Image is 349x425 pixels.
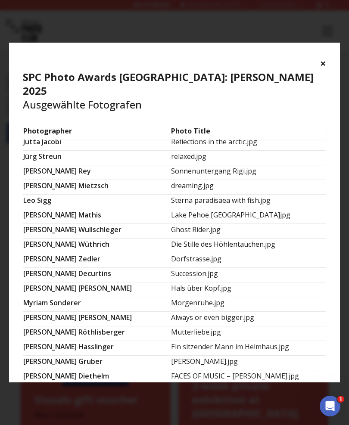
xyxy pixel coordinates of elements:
[23,70,314,98] b: SPC Photo Awards [GEOGRAPHIC_DATA]: [PERSON_NAME] 2025
[23,165,171,180] td: [PERSON_NAME] Rey
[171,125,326,140] td: Photo Title
[23,355,171,370] td: [PERSON_NAME] Gruber
[23,223,171,238] td: [PERSON_NAME] Wullschleger
[171,370,326,385] td: FACES OF MUSIC – [PERSON_NAME].jpg
[23,238,171,253] td: [PERSON_NAME] Wüthrich
[171,209,326,223] td: Lake Pehoe [GEOGRAPHIC_DATA]jpg
[23,311,171,326] td: [PERSON_NAME] [PERSON_NAME]
[23,150,171,165] td: Jürg Streun
[23,125,171,140] td: Photographer
[171,223,326,238] td: Ghost Rider.jpg
[171,253,326,267] td: Dorfstrasse.jpg
[23,136,171,150] td: Jutta Jacobi
[23,297,171,311] td: Myriam Sonderer
[23,326,171,341] td: [PERSON_NAME] Röthlisberger
[320,396,340,416] iframe: Intercom live chat
[171,282,326,297] td: Hals über Kopf.jpg
[23,180,171,194] td: [PERSON_NAME] Mietzsch
[171,267,326,282] td: Succession.jpg
[171,136,326,150] td: Reflections in the arctic.jpg
[171,194,326,209] td: Sterna paradisaea with fish.jpg
[171,150,326,165] td: relaxed.jpg
[23,253,171,267] td: [PERSON_NAME] Zedler
[171,238,326,253] td: Die Stille des Höhlentauchen.jpg
[23,194,171,209] td: Leo Sigg
[171,326,326,341] td: Mutterliebe.jpg
[171,180,326,194] td: dreaming.jpg
[171,165,326,180] td: Sonnenuntergang Rigi.jpg
[23,267,171,282] td: [PERSON_NAME] Decurtins
[171,297,326,311] td: Morgenruhe.jpg
[23,341,171,355] td: [PERSON_NAME] Hasslinger
[23,209,171,223] td: [PERSON_NAME] Mathis
[171,341,326,355] td: Ein sitzender Mann im Helmhaus.jpg
[337,396,344,403] span: 1
[171,355,326,370] td: [PERSON_NAME].jpg
[23,282,171,297] td: [PERSON_NAME] [PERSON_NAME]
[320,56,326,70] button: ×
[23,70,326,112] h4: Ausgewählte Fotografen
[171,311,326,326] td: Always or even bigger.jpg
[23,370,171,385] td: [PERSON_NAME] Diethelm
